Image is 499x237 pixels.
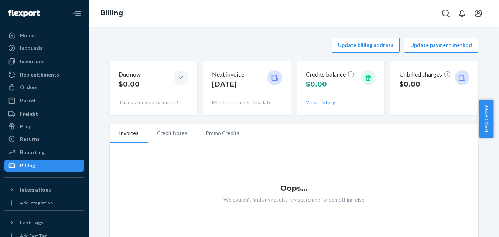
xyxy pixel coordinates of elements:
[196,124,249,142] li: Promo Credits
[119,99,189,106] p: Thanks for your payment!
[399,70,451,79] p: Unbilled charges
[306,70,355,79] p: Credits balance
[110,196,478,203] p: We couldn't find any results, try searching for something else
[20,135,40,143] div: Returns
[148,124,196,142] li: Credit Notes
[20,200,53,206] div: Add Integration
[4,160,84,172] a: Billing
[20,219,44,226] div: Fast Tags
[212,70,244,79] p: Next invoice
[20,149,45,156] div: Reporting
[479,100,493,138] button: Help Center
[4,108,84,120] a: Freight
[399,79,451,89] p: $0.00
[110,184,478,192] h1: Oops...
[20,186,51,193] div: Integrations
[4,121,84,132] a: Prep
[95,3,129,24] ol: breadcrumbs
[20,58,44,65] div: Inventory
[69,6,84,21] button: Close Navigation
[4,217,84,228] button: Fast Tags
[20,84,38,91] div: Orders
[119,70,141,79] p: Due now
[110,124,148,143] li: Invoices
[4,184,84,196] button: Integrations
[306,99,335,106] button: View history
[8,10,40,17] img: Flexport logo
[212,99,282,106] p: Billed on or after this date
[20,162,35,169] div: Billing
[212,79,244,89] p: [DATE]
[4,199,84,207] a: Add Integration
[4,81,84,93] a: Orders
[4,30,84,41] a: Home
[100,9,123,17] a: Billing
[20,71,59,78] div: Replenishments
[4,55,84,67] a: Inventory
[119,79,141,89] p: $0.00
[4,133,84,145] a: Returns
[471,6,486,21] button: Open account menu
[20,97,35,104] div: Parcel
[20,44,42,52] div: Inbounds
[438,6,453,21] button: Open Search Box
[455,6,469,21] button: Open notifications
[4,146,84,158] a: Reporting
[20,32,35,39] div: Home
[306,80,327,88] span: $0.00
[4,95,84,106] a: Parcel
[332,38,400,53] button: Update billing address
[4,42,84,54] a: Inbounds
[4,69,84,81] a: Replenishments
[404,38,478,53] button: Update payment method
[20,110,38,118] div: Freight
[20,123,31,130] div: Prep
